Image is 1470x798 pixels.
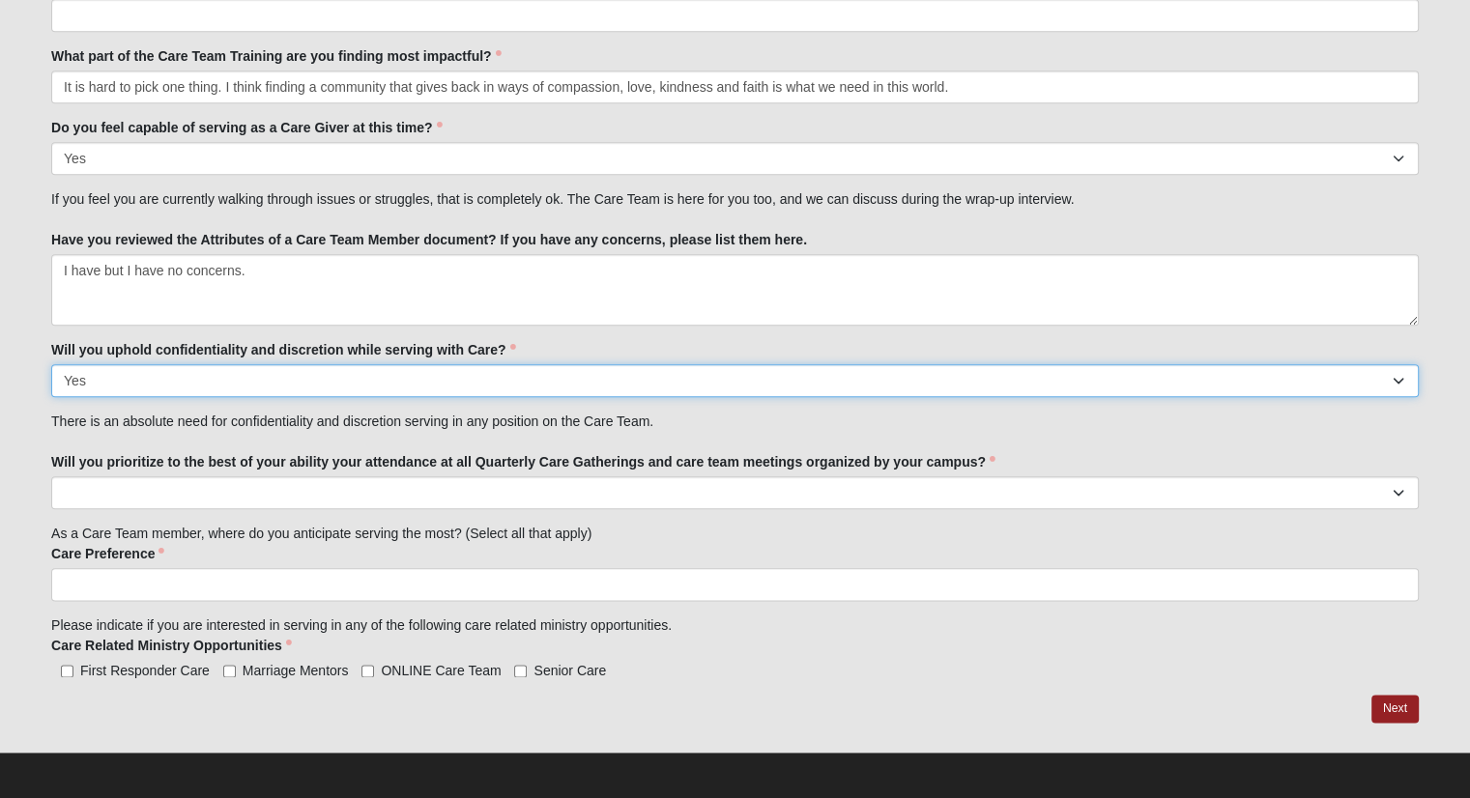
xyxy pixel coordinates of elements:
a: Next [1371,695,1419,723]
input: Senior Care [514,665,527,677]
label: Do you feel capable of serving as a Care Giver at this time? [51,118,442,137]
label: Have you reviewed the Attributes of a Care Team Member document? If you have any concerns, please... [51,230,807,249]
input: Marriage Mentors [223,665,236,677]
span: First Responder Care [80,663,210,678]
label: What part of the Care Team Training are you finding most impactful? [51,46,502,66]
label: Will you uphold confidentiality and discretion while serving with Care? [51,340,515,359]
label: Will you prioritize to the best of your ability your attendance at all Quarterly Care Gatherings ... [51,452,995,471]
input: ONLINE Care Team [361,665,374,677]
label: Care Related Ministry Opportunities [51,636,292,655]
span: Senior Care [533,663,606,678]
span: ONLINE Care Team [381,663,501,678]
label: Care Preference [51,544,164,563]
span: Marriage Mentors [243,663,349,678]
input: First Responder Care [61,665,73,677]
